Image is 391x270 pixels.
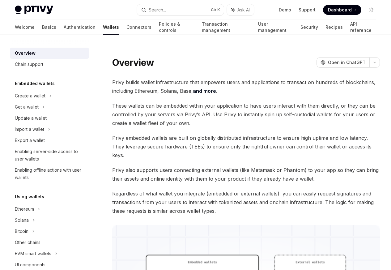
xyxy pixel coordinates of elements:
a: Authentication [64,20,96,35]
span: Open in ChatGPT [328,59,366,66]
div: Update a wallet [15,114,47,122]
div: Create a wallet [15,92,45,100]
span: Ask AI [237,7,250,13]
div: Solana [15,216,29,224]
div: Bitcoin [15,228,28,235]
span: Ctrl K [211,7,220,12]
span: Privy also supports users connecting external wallets (like Metamask or Phantom) to your app so t... [112,166,380,183]
a: API reference [350,20,376,35]
h5: Using wallets [15,193,44,200]
a: Basics [42,20,56,35]
span: These wallets can be embedded within your application to have users interact with them directly, ... [112,101,380,127]
div: Ethereum [15,205,34,213]
a: Enabling server-side access to user wallets [10,146,89,165]
span: Regardless of what wallet you integrate (embedded or external wallets), you can easily request si... [112,189,380,215]
a: Update a wallet [10,113,89,124]
a: and more [193,88,216,94]
div: Overview [15,49,36,57]
div: Search... [149,6,166,14]
a: User management [258,20,293,35]
h1: Overview [112,57,154,68]
div: Chain support [15,61,43,68]
a: Security [300,20,318,35]
a: Support [299,7,316,13]
div: Import a wallet [15,126,44,133]
div: Export a wallet [15,137,45,144]
button: Search...CtrlK [137,4,224,15]
a: Wallets [103,20,119,35]
a: Overview [10,48,89,59]
a: Welcome [15,20,35,35]
div: Get a wallet [15,103,39,111]
a: Dashboard [323,5,361,15]
a: Transaction management [202,20,251,35]
a: Chain support [10,59,89,70]
a: Demo [279,7,291,13]
div: Other chains [15,239,40,246]
button: Toggle dark mode [366,5,376,15]
a: Enabling offline actions with user wallets [10,165,89,183]
h5: Embedded wallets [15,80,55,87]
span: Privy embedded wallets are built on globally distributed infrastructure to ensure high uptime and... [112,134,380,160]
a: Recipes [325,20,343,35]
span: Privy builds wallet infrastructure that empowers users and applications to transact on hundreds o... [112,78,380,95]
a: Policies & controls [159,20,194,35]
button: Open in ChatGPT [317,57,369,68]
button: Ask AI [227,4,254,15]
div: Enabling server-side access to user wallets [15,148,85,163]
span: Dashboard [328,7,352,13]
div: Enabling offline actions with user wallets [15,166,85,181]
a: Other chains [10,237,89,248]
a: Export a wallet [10,135,89,146]
div: UI components [15,261,45,268]
a: Connectors [126,20,151,35]
img: light logo [15,6,53,14]
div: EVM smart wallets [15,250,51,257]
